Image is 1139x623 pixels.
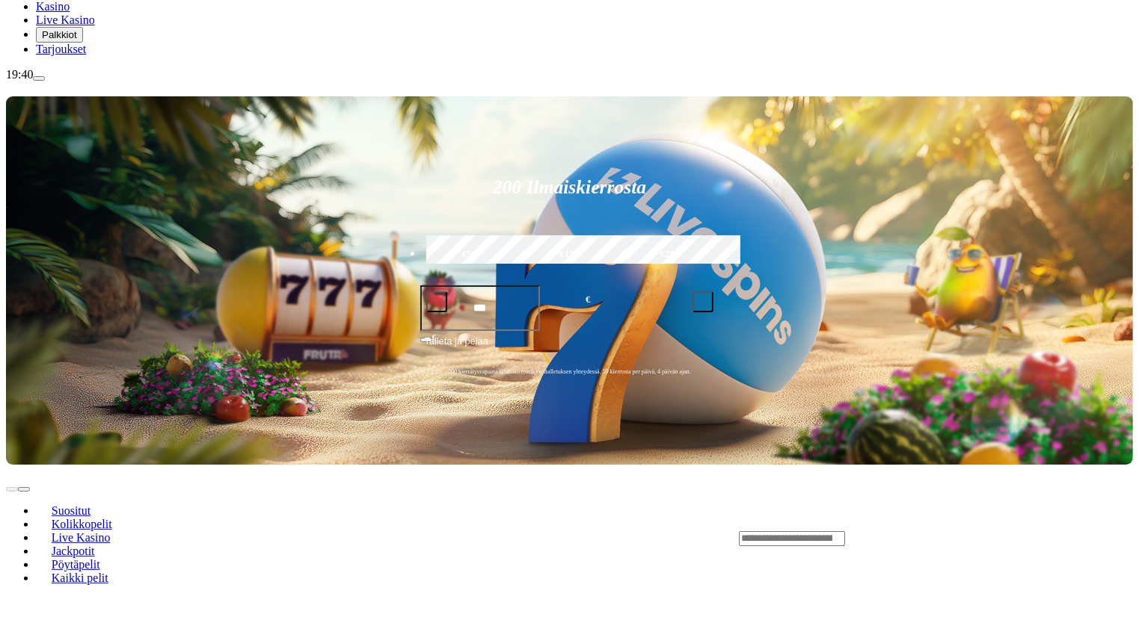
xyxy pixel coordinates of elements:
span: Suositut [46,504,96,517]
label: €50 [423,233,517,276]
a: Live Kasino [36,527,126,549]
button: next slide [18,487,30,492]
a: Kaikki pelit [36,567,124,589]
span: € [586,293,590,307]
button: plus icon [693,291,713,312]
span: Pöytäpelit [46,558,106,571]
a: Live Kasino [36,13,95,26]
button: menu [33,76,45,81]
span: Live Kasino [46,531,117,544]
button: Palkkiot [36,27,83,43]
a: Suositut [36,500,106,522]
button: Talleta ja pelaa [420,333,719,362]
label: €150 [523,233,617,276]
nav: Lobby [6,479,709,597]
span: Talleta ja pelaa [425,334,488,361]
header: Lobby [6,465,1133,611]
a: Pöytäpelit [36,554,115,576]
input: Search [739,531,845,546]
span: Kaikki pelit [46,571,114,584]
a: Tarjoukset [36,43,86,55]
span: 19:40 [6,68,33,81]
a: Kolikkopelit [36,513,127,536]
a: Jackpotit [36,540,110,562]
span: Kolikkopelit [46,518,118,530]
button: minus icon [426,291,447,312]
label: €250 [623,233,717,276]
span: Jackpotit [46,545,101,557]
span: € [432,332,437,341]
span: Palkkiot [42,29,77,40]
button: prev slide [6,487,18,492]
